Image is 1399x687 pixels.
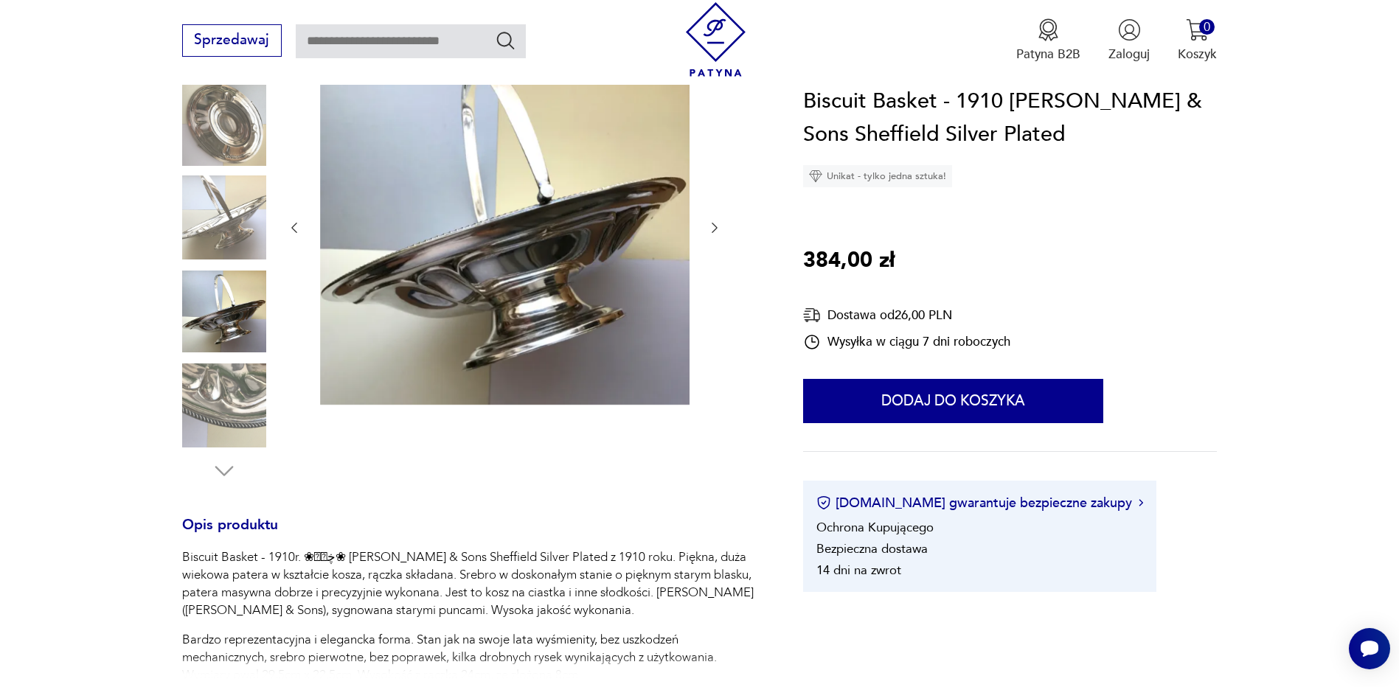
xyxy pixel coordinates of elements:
h3: Opis produktu [182,520,761,549]
div: Unikat - tylko jedna sztuka! [803,165,952,187]
p: Koszyk [1178,46,1217,63]
img: Zdjęcie produktu Biscuit Basket - 1910 r. Mark Willis & Sons Sheffield Silver Plated [182,363,266,447]
div: 0 [1199,19,1215,35]
img: Zdjęcie produktu Biscuit Basket - 1910 r. Mark Willis & Sons Sheffield Silver Plated [182,82,266,166]
li: 14 dni na zwrot [816,562,901,579]
img: Ikona medalu [1037,18,1060,41]
img: Patyna - sklep z meblami i dekoracjami vintage [678,2,753,77]
button: [DOMAIN_NAME] gwarantuje bezpieczne zakupy [816,494,1143,512]
p: 384,00 zł [803,244,895,278]
div: Wysyłka w ciągu 7 dni roboczych [803,333,1010,351]
img: Ikonka użytkownika [1118,18,1141,41]
li: Ochrona Kupującego [816,519,934,536]
img: Ikona diamentu [809,170,822,183]
p: Bardzo reprezentacyjna i elegancka forma. Stan jak na swoje lata wyśmienity, bez uszkodzeń mechan... [182,631,761,684]
button: 0Koszyk [1178,18,1217,63]
img: Zdjęcie produktu Biscuit Basket - 1910 r. Mark Willis & Sons Sheffield Silver Plated [182,175,266,259]
button: Szukaj [495,29,516,51]
img: Zdjęcie produktu Biscuit Basket - 1910 r. Mark Willis & Sons Sheffield Silver Plated [320,48,690,405]
h1: Biscuit Basket - 1910 [PERSON_NAME] & Sons Sheffield Silver Plated [803,85,1218,152]
button: Sprzedawaj [182,24,282,57]
img: Ikona strzałki w prawo [1139,500,1143,507]
p: Biscuit Basket - 1910r. ❀ڿڰۣ❀ [PERSON_NAME] & Sons Sheffield Silver Plated z 1910 roku. Piękna, d... [182,548,761,619]
a: Ikona medaluPatyna B2B [1016,18,1080,63]
p: Patyna B2B [1016,46,1080,63]
img: Ikona dostawy [803,306,821,324]
div: Dostawa od 26,00 PLN [803,306,1010,324]
img: Ikona koszyka [1186,18,1209,41]
iframe: Smartsupp widget button [1349,628,1390,669]
p: Zaloguj [1108,46,1150,63]
button: Dodaj do koszyka [803,379,1103,423]
button: Patyna B2B [1016,18,1080,63]
button: Zaloguj [1108,18,1150,63]
li: Bezpieczna dostawa [816,540,928,557]
a: Sprzedawaj [182,35,282,47]
img: Ikona certyfikatu [816,496,831,511]
img: Zdjęcie produktu Biscuit Basket - 1910 r. Mark Willis & Sons Sheffield Silver Plated [182,270,266,354]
